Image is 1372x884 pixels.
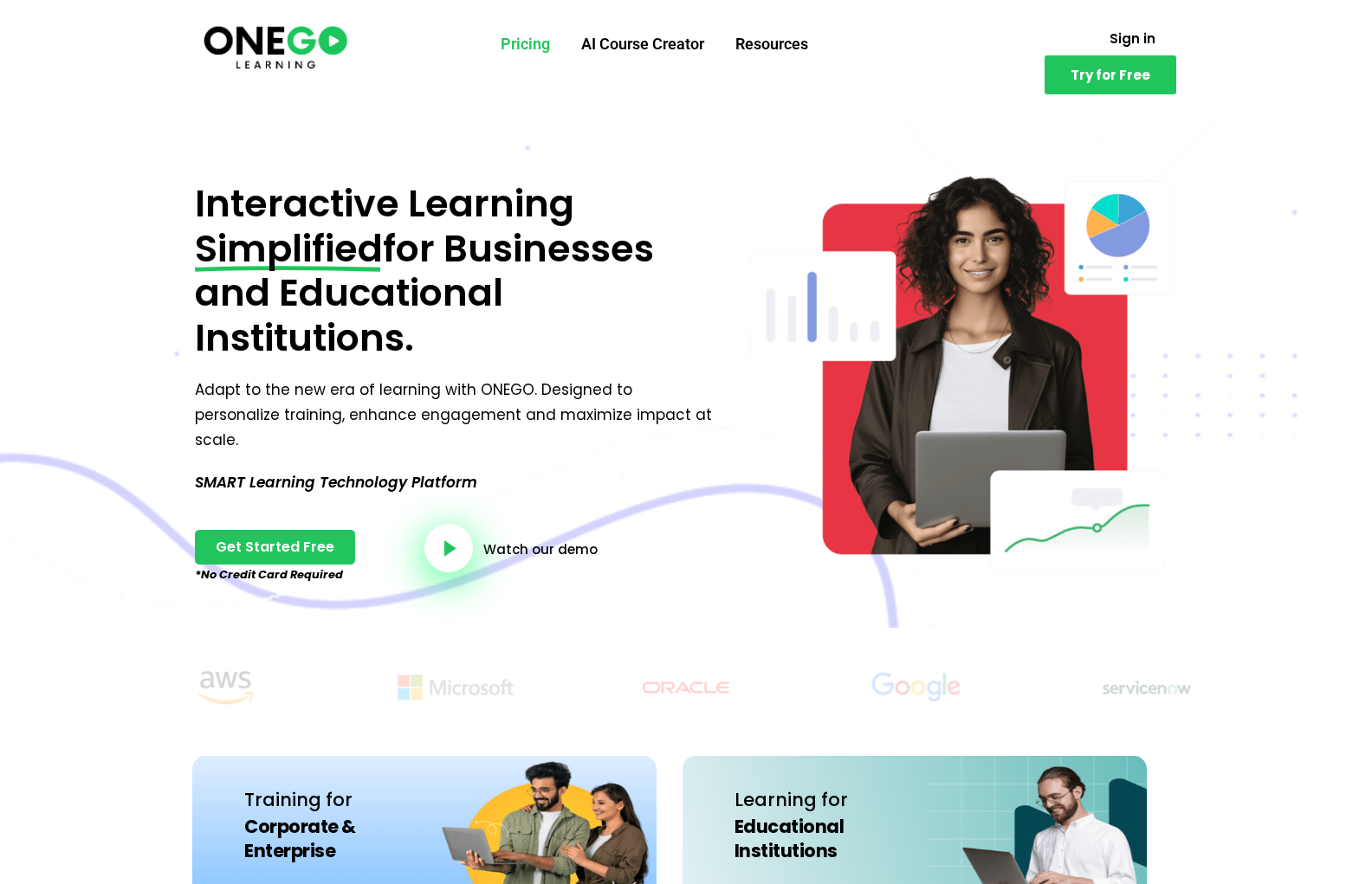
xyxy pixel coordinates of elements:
span: for Businesses and Educational Institutions. [195,223,654,364]
img: Title [823,662,1010,713]
span: Try for Free [1071,68,1150,81]
h4: Training for [236,785,429,864]
a: Pricing [485,22,566,67]
img: Title [132,662,319,713]
h4: Learning for [726,785,919,864]
a: Watch our demo [483,543,598,556]
img: Title [592,662,780,713]
a: Try for Free [1045,55,1176,94]
em: *No Credit Card Required [195,566,343,583]
p: SMART Learning Technology Platform [195,470,719,495]
a: Sign in [1089,22,1176,55]
span: Get Started Free [216,540,334,554]
a: Get Started Free [195,530,355,565]
a: Resources [720,22,824,67]
p: Adapt to the new era of learning with ONEGO. Designed to personalize training, enhance engagement... [195,377,719,453]
span: Simplified [195,227,383,272]
span: Corporate & Enterprise [244,814,356,862]
a: AI Course Creator [566,22,720,67]
a: video-button [424,524,473,572]
span: Educational Institutions [735,814,845,862]
img: Title [362,662,549,713]
span: Sign in [1110,32,1155,45]
img: Title [1053,662,1240,713]
span: Interactive Learning [195,177,574,229]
